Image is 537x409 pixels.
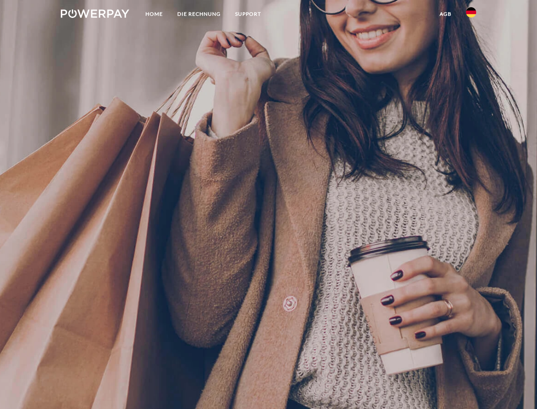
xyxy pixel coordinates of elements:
[432,6,459,22] a: agb
[61,9,129,18] img: logo-powerpay-white.svg
[170,6,228,22] a: DIE RECHNUNG
[228,6,268,22] a: SUPPORT
[138,6,170,22] a: Home
[466,7,476,17] img: de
